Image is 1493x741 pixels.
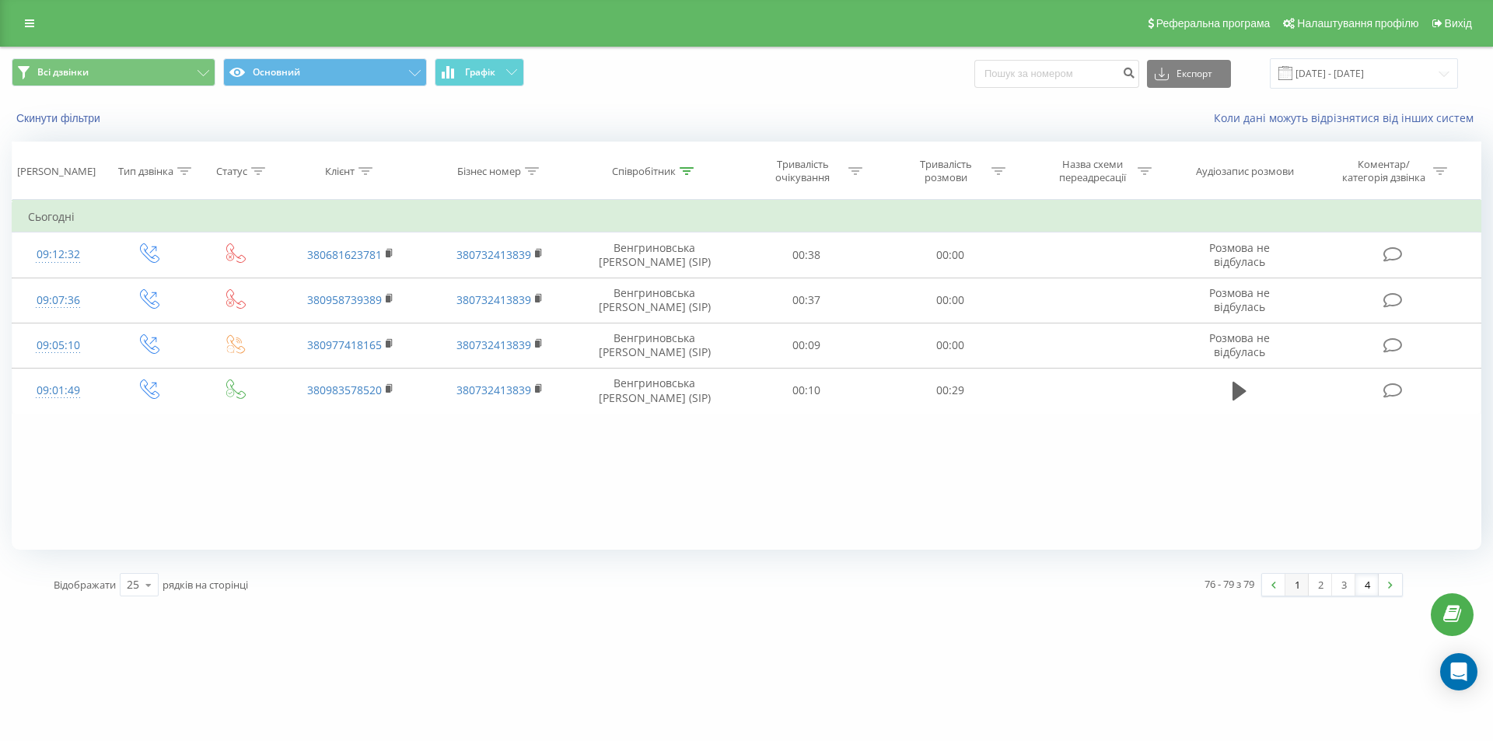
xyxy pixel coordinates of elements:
[1209,240,1270,269] span: Розмова не відбулась
[1209,285,1270,314] span: Розмова не відбулась
[457,165,521,178] div: Бізнес номер
[735,232,878,278] td: 00:38
[1196,165,1294,178] div: Аудіозапис розмови
[54,578,116,592] span: Відображати
[456,383,531,397] a: 380732413839
[612,165,676,178] div: Співробітник
[761,158,844,184] div: Тривалість очікування
[307,292,382,307] a: 380958739389
[325,165,355,178] div: Клієнт
[307,247,382,262] a: 380681623781
[1309,574,1332,596] a: 2
[1051,158,1134,184] div: Назва схеми переадресації
[574,278,735,323] td: Венгриновська [PERSON_NAME] (SIP)
[17,165,96,178] div: [PERSON_NAME]
[574,232,735,278] td: Венгриновська [PERSON_NAME] (SIP)
[216,165,247,178] div: Статус
[456,337,531,352] a: 380732413839
[28,376,89,406] div: 09:01:49
[28,330,89,361] div: 09:05:10
[223,58,427,86] button: Основний
[28,239,89,270] div: 09:12:32
[1209,330,1270,359] span: Розмова не відбулась
[1355,574,1379,596] a: 4
[465,67,495,78] span: Графік
[878,232,1021,278] td: 00:00
[878,368,1021,413] td: 00:29
[878,323,1021,368] td: 00:00
[127,577,139,592] div: 25
[1445,17,1472,30] span: Вихід
[307,337,382,352] a: 380977418165
[1297,17,1418,30] span: Налаштування профілю
[1156,17,1271,30] span: Реферальна програма
[904,158,988,184] div: Тривалість розмови
[1338,158,1429,184] div: Коментар/категорія дзвінка
[435,58,524,86] button: Графік
[1332,574,1355,596] a: 3
[37,66,89,79] span: Всі дзвінки
[307,383,382,397] a: 380983578520
[456,292,531,307] a: 380732413839
[12,111,108,125] button: Скинути фільтри
[1440,653,1477,690] div: Open Intercom Messenger
[118,165,173,178] div: Тип дзвінка
[456,247,531,262] a: 380732413839
[28,285,89,316] div: 09:07:36
[1285,574,1309,596] a: 1
[574,368,735,413] td: Венгриновська [PERSON_NAME] (SIP)
[735,278,878,323] td: 00:37
[1205,576,1254,592] div: 76 - 79 з 79
[12,58,215,86] button: Всі дзвінки
[735,323,878,368] td: 00:09
[1147,60,1231,88] button: Експорт
[974,60,1139,88] input: Пошук за номером
[12,201,1481,232] td: Сьогодні
[1214,110,1481,125] a: Коли дані можуть відрізнятися вiд інших систем
[878,278,1021,323] td: 00:00
[574,323,735,368] td: Венгриновська [PERSON_NAME] (SIP)
[163,578,248,592] span: рядків на сторінці
[735,368,878,413] td: 00:10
